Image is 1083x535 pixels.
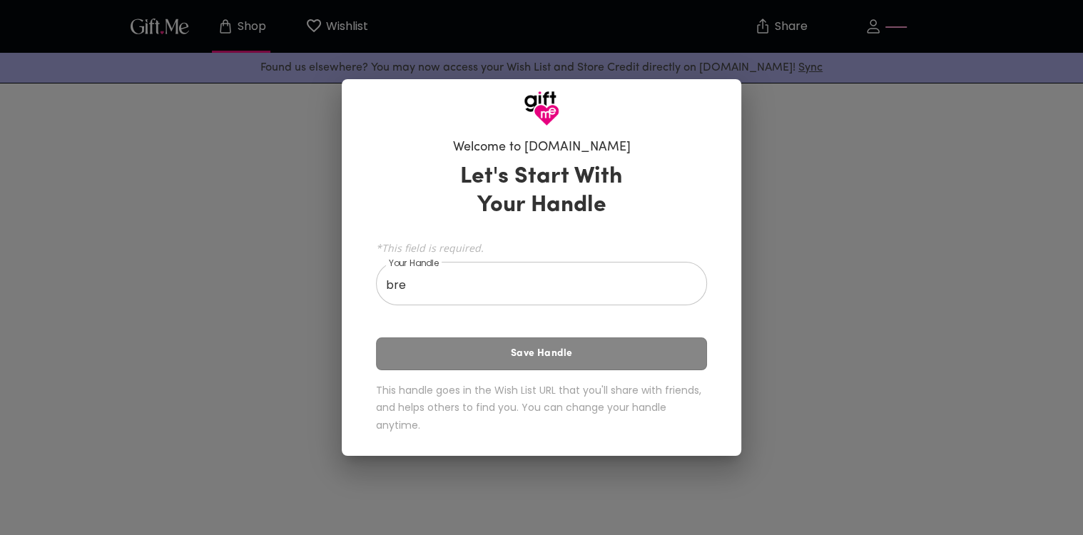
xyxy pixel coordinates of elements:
[442,163,641,220] h3: Let's Start With Your Handle
[376,265,691,305] input: Your Handle
[453,139,631,156] h6: Welcome to [DOMAIN_NAME]
[524,91,559,126] img: GiftMe Logo
[376,241,707,255] span: *This field is required.
[376,382,707,434] h6: This handle goes in the Wish List URL that you'll share with friends, and helps others to find yo...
